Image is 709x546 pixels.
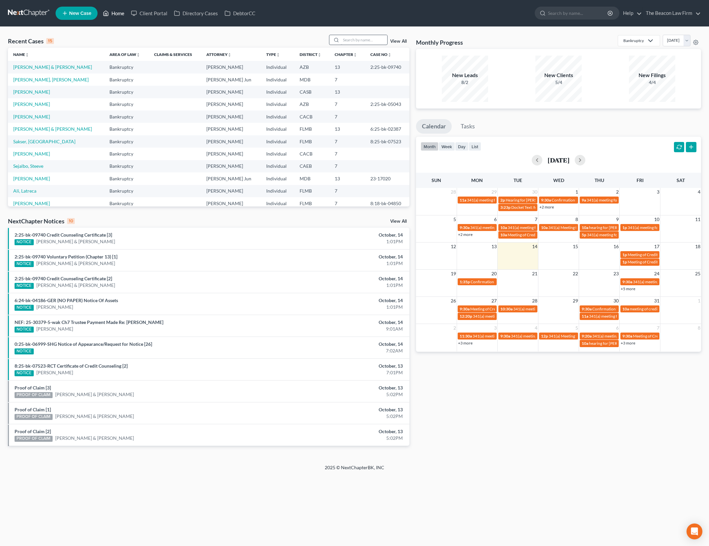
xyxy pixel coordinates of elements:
span: 10a [582,341,588,346]
td: CAEB [294,160,329,172]
span: 9:20a [582,334,592,339]
a: [PERSON_NAME] & [PERSON_NAME] [13,126,92,132]
td: 13 [329,61,365,73]
td: 8:18-bk-04850 [365,197,410,209]
a: +2 more [458,232,473,237]
td: 8:25-bk-07523 [365,135,410,148]
div: 5/4 [535,79,582,86]
a: [PERSON_NAME], [PERSON_NAME] [13,77,89,82]
span: Docket Text: for [PERSON_NAME] and [PERSON_NAME] [511,205,609,210]
span: 7 [656,324,660,332]
td: 6:25-bk-02387 [365,123,410,135]
td: AZB [294,98,329,111]
div: 2025 © NextChapterBK, INC [166,464,543,476]
span: Meeting of Creditors for [PERSON_NAME] [628,252,701,257]
td: Bankruptcy [104,123,149,135]
span: hearing for [PERSON_NAME] [589,225,640,230]
button: list [469,142,481,151]
span: 10a [500,225,507,230]
div: 10 [67,218,75,224]
span: 341(a) meeting for [PERSON_NAME] [511,334,575,339]
a: +3 more [621,341,635,345]
span: 12p [541,334,548,339]
td: AZB [294,61,329,73]
div: NOTICE [15,305,34,311]
span: 11:30a [460,334,472,339]
a: Typeunfold_more [266,52,280,57]
td: MDB [294,73,329,86]
td: MDB [294,172,329,185]
td: Bankruptcy [104,185,149,197]
button: month [421,142,438,151]
span: 10a [582,225,588,230]
div: Bankruptcy [623,38,644,43]
td: [PERSON_NAME] [201,135,261,148]
td: 7 [329,185,365,197]
span: 10:30a [500,306,513,311]
td: 2:25-bk-09740 [365,61,410,73]
div: PROOF OF CLAIM [15,436,53,442]
a: [PERSON_NAME] [13,89,50,95]
span: 18 [694,243,701,250]
span: meeting of creditors for [PERSON_NAME] [630,306,702,311]
a: The Beacon Law Firm [643,7,701,19]
span: 341(a) meeting for [PERSON_NAME] [513,306,577,311]
a: [PERSON_NAME] [36,326,73,332]
span: 341(a) meeting for [PERSON_NAME] & [PERSON_NAME] [508,225,606,230]
span: 341(a) meeting for [PERSON_NAME] [473,314,537,319]
span: Meeting of Creditors for [PERSON_NAME] [633,334,706,339]
td: FLMB [294,197,329,209]
span: 341(a) meeting for [PERSON_NAME] [473,334,536,339]
span: 2p [500,198,505,203]
td: [PERSON_NAME] [201,160,261,172]
td: [PERSON_NAME] Jun [201,172,261,185]
span: 2 [453,324,457,332]
a: [PERSON_NAME] & [PERSON_NAME] [36,238,115,245]
span: 29 [491,188,497,196]
td: Individual [261,148,294,160]
td: Individual [261,172,294,185]
a: 8:25-bk-07523-RCT Certificate of Credit Counseling [2] [15,363,128,369]
div: October, 13 [278,428,403,435]
a: +5 more [621,286,635,291]
span: 1:35p [460,279,470,284]
td: 13 [329,172,365,185]
span: 9:30a [622,334,632,339]
td: Individual [261,61,294,73]
a: [PERSON_NAME] & [PERSON_NAME] [55,413,134,420]
span: 3 [493,324,497,332]
a: View All [390,39,407,44]
td: Individual [261,185,294,197]
a: 2:25-bk-09740 Credit Counseling Certificate [3] [15,232,112,238]
a: Help [620,7,642,19]
span: 30 [613,297,619,305]
td: 7 [329,148,365,160]
td: Bankruptcy [104,61,149,73]
a: 0:25-bk-06999-SHG Notice of Appearance/Request for Notice [26] [15,341,152,347]
a: Proof of Claim [1] [15,407,51,412]
td: Bankruptcy [104,73,149,86]
div: 4/4 [629,79,675,86]
a: [PERSON_NAME] [13,176,50,181]
div: New Clients [535,71,582,79]
span: Tue [514,177,522,183]
span: 22 [572,270,579,278]
h3: Monthly Progress [416,38,463,46]
span: 341(a) meeting for [PERSON_NAME] & [PERSON_NAME] [470,225,569,230]
span: 28 [531,297,538,305]
div: NextChapter Notices [8,217,75,225]
span: 9 [615,215,619,223]
a: Nameunfold_more [13,52,29,57]
span: 19 [450,270,457,278]
td: [PERSON_NAME] [201,111,261,123]
td: Individual [261,98,294,111]
span: Meeting of Creditors for [PERSON_NAME] & [PERSON_NAME] [508,232,616,237]
i: unfold_more [317,53,321,57]
td: Bankruptcy [104,135,149,148]
td: Individual [261,123,294,135]
a: Districtunfold_more [300,52,321,57]
a: Attorneyunfold_more [206,52,231,57]
span: 26 [450,297,457,305]
td: [PERSON_NAME] [201,86,261,98]
span: 30 [531,188,538,196]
